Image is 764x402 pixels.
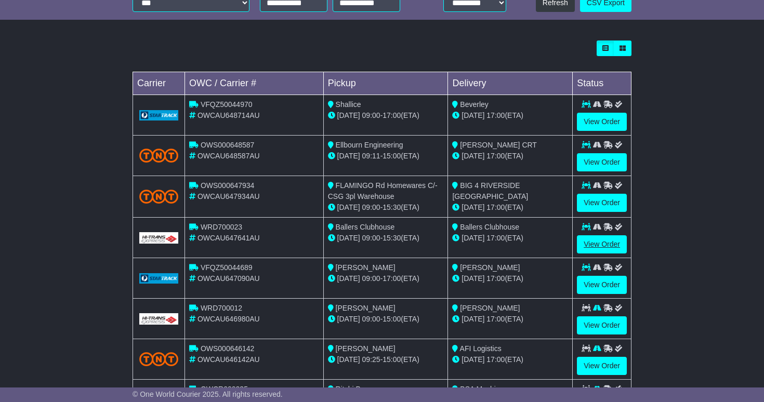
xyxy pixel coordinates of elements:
[201,304,242,312] span: WRD700012
[336,223,395,231] span: Ballers Clubhouse
[486,315,505,323] span: 17:00
[452,151,568,162] div: (ETA)
[197,234,260,242] span: OWCAU647641AU
[462,355,484,364] span: [DATE]
[328,110,444,121] div: - (ETA)
[197,192,260,200] span: OWCAU647934AU
[362,152,380,160] span: 09:11
[328,273,444,284] div: - (ETA)
[462,111,484,119] span: [DATE]
[336,385,371,393] span: Ritchi Bros
[362,111,380,119] span: 09:00
[336,100,361,109] span: Shallice
[383,234,401,242] span: 15:30
[577,316,627,334] a: View Order
[139,232,178,244] img: GetCarrierServiceLogo
[328,354,444,365] div: - (ETA)
[460,385,510,393] span: BSA Machinery
[139,110,178,120] img: GetCarrierServiceLogo
[337,355,360,364] span: [DATE]
[197,274,260,283] span: OWCAU647090AU
[460,223,519,231] span: Ballers Clubhouse
[486,355,505,364] span: 17:00
[452,202,568,213] div: (ETA)
[362,234,380,242] span: 09:00
[452,110,568,121] div: (ETA)
[337,203,360,211] span: [DATE]
[201,100,253,109] span: VFQZ50044970
[197,111,260,119] span: OWCAU648714AU
[197,315,260,323] span: OWCAU646980AU
[577,357,627,375] a: View Order
[139,149,178,163] img: TNT_Domestic.png
[328,233,444,244] div: - (ETA)
[452,354,568,365] div: (ETA)
[383,111,401,119] span: 17:00
[328,202,444,213] div: - (ETA)
[452,233,568,244] div: (ETA)
[462,152,484,160] span: [DATE]
[337,111,360,119] span: [DATE]
[577,194,627,212] a: View Order
[486,111,505,119] span: 17:00
[337,274,360,283] span: [DATE]
[462,203,484,211] span: [DATE]
[486,203,505,211] span: 17:00
[336,304,396,312] span: [PERSON_NAME]
[201,385,248,393] span: OWCR000235
[486,152,505,160] span: 17:00
[577,276,627,294] a: View Order
[452,273,568,284] div: (ETA)
[452,314,568,325] div: (ETA)
[201,263,253,272] span: VFQZ50044689
[133,72,185,95] td: Carrier
[383,274,401,283] span: 17:00
[323,72,448,95] td: Pickup
[383,355,401,364] span: 15:00
[328,151,444,162] div: - (ETA)
[486,274,505,283] span: 17:00
[337,152,360,160] span: [DATE]
[139,190,178,204] img: TNT_Domestic.png
[197,152,260,160] span: OWCAU648587AU
[577,113,627,131] a: View Order
[139,352,178,366] img: TNT_Domestic.png
[383,315,401,323] span: 15:00
[448,72,573,95] td: Delivery
[383,152,401,160] span: 15:00
[362,203,380,211] span: 09:00
[201,223,242,231] span: WRD700023
[460,344,502,353] span: AFI Logistics
[201,141,255,149] span: OWS000648587
[460,141,537,149] span: [PERSON_NAME] CRT
[362,355,380,364] span: 09:25
[337,234,360,242] span: [DATE]
[383,203,401,211] span: 15:30
[201,181,255,190] span: OWS000647934
[460,304,520,312] span: [PERSON_NAME]
[573,72,631,95] td: Status
[328,314,444,325] div: - (ETA)
[336,141,403,149] span: Ellbourn Engineering
[337,315,360,323] span: [DATE]
[336,263,396,272] span: [PERSON_NAME]
[328,181,438,200] span: FLAMINGO Rd Homewares C/- CSG 3pl Warehouse
[139,313,178,325] img: GetCarrierServiceLogo
[139,273,178,284] img: GetCarrierServiceLogo
[462,315,484,323] span: [DATE]
[197,355,260,364] span: OWCAU646142AU
[577,235,627,253] a: View Order
[486,234,505,242] span: 17:00
[462,234,484,242] span: [DATE]
[462,274,484,283] span: [DATE]
[362,315,380,323] span: 09:00
[460,263,520,272] span: [PERSON_NAME]
[577,153,627,171] a: View Order
[362,274,380,283] span: 09:00
[133,390,283,398] span: © One World Courier 2025. All rights reserved.
[336,344,396,353] span: [PERSON_NAME]
[452,181,528,200] span: BIG 4 RIVERSIDE [GEOGRAPHIC_DATA]
[201,344,255,353] span: OWS000646142
[185,72,324,95] td: OWC / Carrier #
[460,100,488,109] span: Beverley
